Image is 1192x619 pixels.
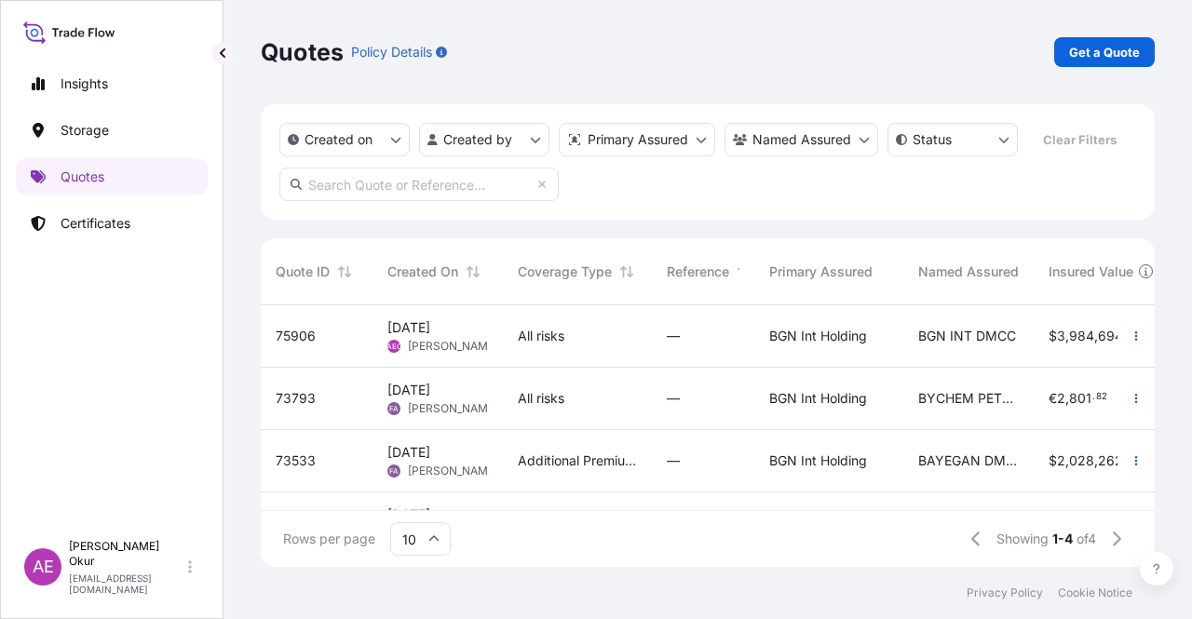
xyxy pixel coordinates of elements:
[733,261,755,283] button: Sort
[588,130,688,149] p: Primary Assured
[887,123,1018,156] button: certificateStatus Filter options
[276,389,316,408] span: 73793
[387,505,430,524] span: [DATE]
[16,205,208,242] a: Certificates
[1069,43,1140,61] p: Get a Quote
[518,262,612,281] span: Coverage Type
[752,130,851,149] p: Named Assured
[1049,454,1057,467] span: $
[16,65,208,102] a: Insights
[33,558,54,576] span: AE
[769,389,867,408] span: BGN Int Holding
[305,130,372,149] p: Created on
[518,389,564,408] span: All risks
[389,462,399,480] span: FA
[1098,454,1123,467] span: 262
[1077,530,1096,548] span: of 4
[1057,392,1065,405] span: 2
[408,401,498,416] span: [PERSON_NAME]
[518,327,564,345] span: All risks
[333,261,356,283] button: Sort
[1069,330,1094,343] span: 984
[1058,585,1132,600] a: Cookie Notice
[387,443,430,462] span: [DATE]
[386,337,402,356] span: AEO
[918,451,1019,470] span: BAYEGAN DMCC
[16,158,208,195] a: Quotes
[996,530,1049,548] span: Showing
[389,399,399,418] span: FA
[276,327,316,345] span: 75906
[61,214,130,233] p: Certificates
[69,572,184,595] p: [EMAIL_ADDRESS][DOMAIN_NAME]
[16,112,208,149] a: Storage
[387,262,458,281] span: Created On
[61,168,104,186] p: Quotes
[1096,394,1107,400] span: 82
[918,389,1019,408] span: BYCHEM PETROKIMYA SAN [MEDICAL_DATA]
[1027,125,1131,155] button: Clear Filters
[1054,37,1155,67] a: Get a Quote
[276,262,330,281] span: Quote ID
[967,585,1043,600] a: Privacy Policy
[387,318,430,337] span: [DATE]
[1057,454,1065,467] span: 2
[1057,330,1065,343] span: 3
[769,451,867,470] span: BGN Int Holding
[261,37,344,67] p: Quotes
[1043,130,1117,149] p: Clear Filters
[61,121,109,140] p: Storage
[1094,454,1098,467] span: ,
[725,123,878,156] button: cargoOwner Filter options
[408,339,498,354] span: [PERSON_NAME]
[667,262,729,281] span: Reference
[559,123,715,156] button: distributor Filter options
[1094,330,1098,343] span: ,
[769,262,873,281] span: Primary Assured
[769,327,867,345] span: BGN Int Holding
[918,262,1019,281] span: Named Assured
[667,451,680,470] span: —
[408,464,498,478] span: [PERSON_NAME]
[1049,262,1133,281] span: Insured Value
[279,168,559,201] input: Search Quote or Reference...
[1069,454,1094,467] span: 028
[351,43,432,61] p: Policy Details
[1065,330,1069,343] span: ,
[279,123,410,156] button: createdOn Filter options
[283,530,375,548] span: Rows per page
[913,130,952,149] p: Status
[1092,394,1095,400] span: .
[616,261,638,283] button: Sort
[1052,530,1073,548] span: 1-4
[69,539,184,569] p: [PERSON_NAME] Okur
[1069,392,1091,405] span: 801
[1098,330,1123,343] span: 694
[387,381,430,399] span: [DATE]
[918,327,1016,345] span: BGN INT DMCC
[61,74,108,93] p: Insights
[518,451,637,470] span: Additional Premium in respect of Persian Gulf WSRCC
[667,327,680,345] span: —
[1065,454,1069,467] span: ,
[276,451,316,470] span: 73533
[667,389,680,408] span: —
[1065,392,1069,405] span: ,
[1049,330,1057,343] span: $
[419,123,549,156] button: createdBy Filter options
[462,261,484,283] button: Sort
[1049,392,1057,405] span: €
[443,130,512,149] p: Created by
